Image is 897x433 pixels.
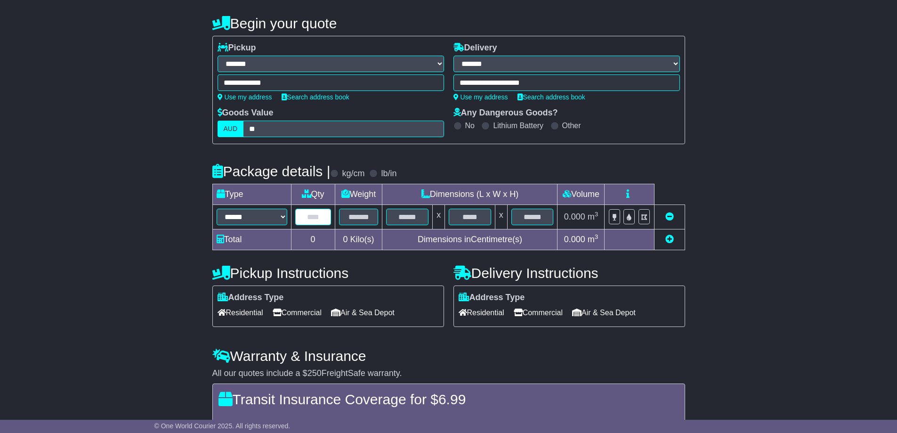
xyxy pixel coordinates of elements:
[218,293,284,303] label: Address Type
[218,305,263,320] span: Residential
[212,163,331,179] h4: Package details |
[572,305,636,320] span: Air & Sea Depot
[493,121,543,130] label: Lithium Battery
[307,368,322,378] span: 250
[154,422,291,430] span: © One World Courier 2025. All rights reserved.
[218,121,244,137] label: AUD
[465,121,475,130] label: No
[514,305,563,320] span: Commercial
[342,169,364,179] label: kg/cm
[459,293,525,303] label: Address Type
[291,229,335,250] td: 0
[438,392,466,407] span: 6.99
[218,392,679,407] h4: Transit Insurance Coverage for $
[588,235,598,244] span: m
[218,108,274,118] label: Goods Value
[564,212,585,221] span: 0.000
[453,265,685,281] h4: Delivery Instructions
[212,368,685,379] div: All our quotes include a $ FreightSafe warranty.
[595,233,598,240] sup: 3
[433,205,445,229] td: x
[665,235,674,244] a: Add new item
[558,184,605,205] td: Volume
[218,93,272,101] a: Use my address
[453,43,497,53] label: Delivery
[335,229,382,250] td: Kilo(s)
[343,235,347,244] span: 0
[588,212,598,221] span: m
[212,348,685,364] h4: Warranty & Insurance
[273,305,322,320] span: Commercial
[495,205,507,229] td: x
[335,184,382,205] td: Weight
[665,212,674,221] a: Remove this item
[459,305,504,320] span: Residential
[562,121,581,130] label: Other
[564,235,585,244] span: 0.000
[382,184,558,205] td: Dimensions (L x W x H)
[453,108,558,118] label: Any Dangerous Goods?
[291,184,335,205] td: Qty
[453,93,508,101] a: Use my address
[218,43,256,53] label: Pickup
[381,169,396,179] label: lb/in
[282,93,349,101] a: Search address book
[212,229,291,250] td: Total
[212,16,685,31] h4: Begin your quote
[331,305,395,320] span: Air & Sea Depot
[382,229,558,250] td: Dimensions in Centimetre(s)
[212,184,291,205] td: Type
[595,211,598,218] sup: 3
[212,265,444,281] h4: Pickup Instructions
[517,93,585,101] a: Search address book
